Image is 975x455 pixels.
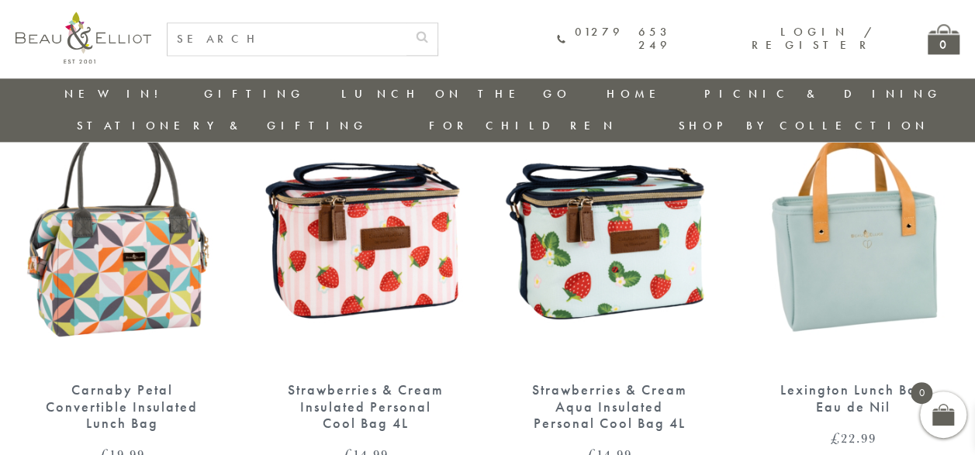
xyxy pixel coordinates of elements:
span: 0 [911,382,932,404]
span: £ [830,428,840,446]
img: logo [16,12,151,64]
a: New in! [64,86,168,102]
a: Stationery & Gifting [77,118,368,133]
bdi: 22.99 [830,428,876,446]
div: Strawberries & Cream Insulated Personal Cool Bag 4L [286,382,444,430]
a: Lunch On The Go [341,86,570,102]
input: SEARCH [168,23,406,55]
img: Lexington lunch bag eau de nil [747,93,959,367]
a: 01279 653 249 [557,26,670,53]
a: Login / Register [752,24,873,53]
a: Home [607,86,669,102]
a: Shop by collection [679,118,929,133]
div: Lexington Lunch Bag Eau de Nil [774,382,932,414]
a: For Children [429,118,617,133]
a: Gifting [204,86,305,102]
a: Picnic & Dining [704,86,942,102]
img: Strawberries & Cream Aqua Insulated Personal Cool Bag 4L [503,93,716,367]
a: 0 [928,24,959,54]
div: Strawberries & Cream Aqua Insulated Personal Cool Bag 4L [531,382,689,430]
a: Lexington lunch bag eau de nil Lexington Lunch Bag Eau de Nil £22.99 [747,93,959,445]
div: Carnaby Petal Convertible Insulated Lunch Bag [43,382,201,430]
img: Strawberries & Cream Insulated Personal Cool Bag 4L [259,93,472,367]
